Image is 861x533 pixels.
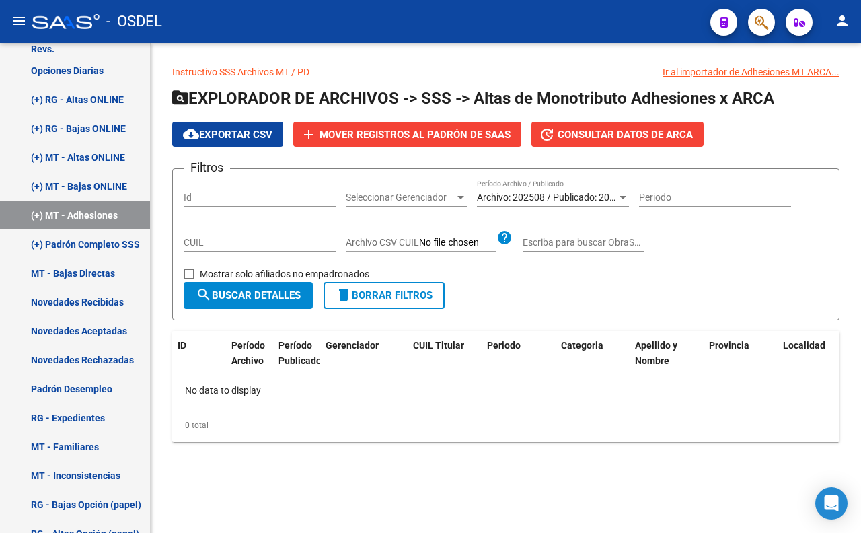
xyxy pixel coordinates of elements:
[278,340,322,366] span: Período Publicado
[184,158,230,177] h3: Filtros
[709,340,749,351] span: Provincia
[558,129,693,141] span: Consultar datos de ARCA
[635,340,677,366] span: Apellido y Nombre
[183,129,272,141] span: Exportar CSV
[226,331,273,390] datatable-header-cell: Período Archivo
[704,331,778,390] datatable-header-cell: Provincia
[196,289,301,301] span: Buscar Detalles
[346,237,419,248] span: Archivo CSV CUIL
[419,237,496,249] input: Archivo CSV CUIL
[834,13,850,29] mat-icon: person
[482,331,556,390] datatable-header-cell: Periodo
[531,122,704,147] button: Consultar datos de ARCA
[346,192,455,203] span: Seleccionar Gerenciador
[477,192,631,203] span: Archivo: 202508 / Publicado: 202507
[561,340,603,351] span: Categoria
[184,282,313,309] button: Buscar Detalles
[815,487,848,520] div: Open Intercom Messenger
[556,331,630,390] datatable-header-cell: Categoria
[320,331,408,390] datatable-header-cell: Gerenciador
[172,67,309,77] a: Instructivo SSS Archivos MT / PD
[172,122,283,147] button: Exportar CSV
[783,340,825,351] span: Localidad
[172,408,839,442] div: 0 total
[301,127,317,143] mat-icon: add
[336,289,433,301] span: Borrar Filtros
[630,331,704,390] datatable-header-cell: Apellido y Nombre
[178,340,186,351] span: ID
[11,13,27,29] mat-icon: menu
[778,331,852,390] datatable-header-cell: Localidad
[183,126,199,142] mat-icon: cloud_download
[320,129,511,141] span: Mover registros al PADRÓN de SAAS
[496,229,513,246] mat-icon: help
[172,331,226,390] datatable-header-cell: ID
[231,340,265,366] span: Período Archivo
[293,122,521,147] button: Mover registros al PADRÓN de SAAS
[336,287,352,303] mat-icon: delete
[413,340,464,351] span: CUIL Titular
[172,374,839,408] div: No data to display
[487,340,521,351] span: Periodo
[273,331,320,390] datatable-header-cell: Período Publicado
[200,266,369,282] span: Mostrar solo afiliados no empadronados
[408,331,482,390] datatable-header-cell: CUIL Titular
[539,127,555,143] mat-icon: update
[663,65,839,79] div: Ir al importador de Adhesiones MT ARCA...
[326,340,379,351] span: Gerenciador
[196,287,212,303] mat-icon: search
[106,7,162,36] span: - OSDEL
[172,89,774,108] span: EXPLORADOR DE ARCHIVOS -> SSS -> Altas de Monotributo Adhesiones x ARCA
[324,282,445,309] button: Borrar Filtros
